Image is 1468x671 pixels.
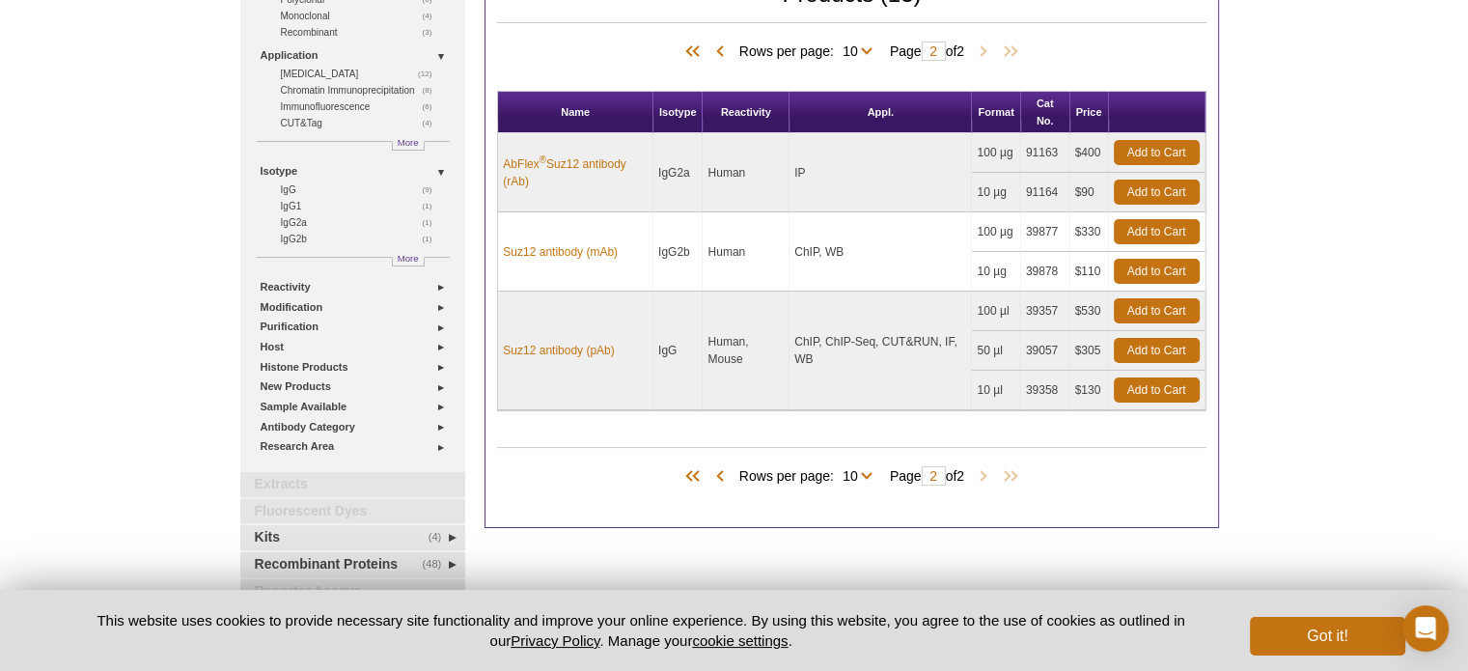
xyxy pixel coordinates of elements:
th: Name [498,92,653,133]
span: (8) [423,82,443,98]
a: Add to Cart [1114,377,1200,403]
td: $110 [1070,252,1109,292]
span: 2 [956,468,964,484]
span: Rows per page: [739,465,880,485]
a: (1)IgG1 [281,198,443,214]
td: $330 [1070,212,1109,252]
td: 100 µg [972,133,1020,173]
td: Human [703,212,789,292]
a: Modification [261,297,455,318]
td: 10 µl [972,371,1020,410]
td: IgG [653,292,704,410]
button: Got it! [1250,617,1404,656]
span: (1) [423,214,443,231]
a: More [392,141,425,151]
span: (4) [423,8,443,24]
sup: ® [540,154,546,165]
td: $530 [1070,292,1109,331]
a: Antibody Category [261,417,455,437]
td: Human [703,133,789,212]
a: (6)Immunofluorescence [281,98,443,115]
a: (1)IgG2b [281,231,443,247]
td: IgG2a [653,133,704,212]
a: Add to Cart [1114,140,1200,165]
a: Host [261,337,455,357]
span: (4) [429,525,453,550]
span: First Page [681,42,710,62]
span: Page of [880,466,974,486]
span: Previous Page [710,42,730,62]
span: (48) [422,552,452,577]
td: ChIP, WB [789,212,972,292]
span: 2 [956,43,964,59]
a: Purification [261,317,455,337]
span: Next Page [974,467,993,487]
a: Reactivity [261,277,455,297]
a: Add to Cart [1114,259,1200,284]
a: (48)Recombinant Proteins [240,552,466,577]
span: First Page [681,467,710,487]
span: Next Page [974,42,993,62]
a: Privacy Policy [511,632,599,649]
button: cookie settings [692,632,788,649]
a: (3)Recombinant [281,24,443,41]
td: IgG2b [653,212,704,292]
td: 39358 [1021,371,1070,410]
td: 10 µg [972,173,1020,212]
a: More [392,257,425,266]
a: Sample Available [261,397,455,417]
th: Format [972,92,1020,133]
span: Last Page [993,42,1022,62]
td: 50 µl [972,331,1020,371]
a: Suz12 antibody (pAb) [503,342,614,359]
div: Open Intercom Messenger [1402,605,1449,652]
span: (1) [423,198,443,214]
span: Previous Page [710,467,730,487]
a: Fluorescent Dyes [240,499,466,524]
td: $130 [1070,371,1109,410]
td: 100 µl [972,292,1020,331]
td: $90 [1070,173,1109,212]
th: Isotype [653,92,704,133]
span: Page of [880,42,974,61]
a: (9)IgG [281,182,443,198]
th: Reactivity [703,92,789,133]
a: (1)IgG2a [281,214,443,231]
a: (12)[MEDICAL_DATA] [281,66,443,82]
a: Suz12 antibody (mAb) [503,243,618,261]
p: This website uses cookies to provide necessary site functionality and improve your online experie... [64,610,1219,651]
a: Add to Cart [1114,298,1200,323]
a: (8)Chromatin Immunoprecipitation [281,82,443,98]
a: Isotype [261,161,455,182]
a: Histone Products [261,357,455,377]
td: 10 µg [972,252,1020,292]
a: New Products [261,377,455,397]
span: Last Page [993,467,1022,487]
a: Extracts [240,472,466,497]
a: Application [261,45,455,66]
a: (4)Kits [240,525,466,550]
a: (4)CUT&Tag [281,115,443,131]
td: Human, Mouse [703,292,789,410]
span: (1) [423,231,443,247]
td: 39357 [1021,292,1070,331]
h2: Products (13) [497,447,1205,448]
a: Research Area [261,436,455,457]
span: (12) [418,66,442,82]
td: 91164 [1021,173,1070,212]
td: $305 [1070,331,1109,371]
th: Appl. [789,92,972,133]
td: 39877 [1021,212,1070,252]
a: Add to Cart [1114,338,1200,363]
td: $400 [1070,133,1109,173]
th: Price [1070,92,1109,133]
td: ChIP, ChIP-Seq, CUT&RUN, IF, WB [789,292,972,410]
a: Reporter Assays [240,579,466,604]
span: More [398,134,419,151]
a: AbFlex®Suz12 antibody (rAb) [503,155,648,190]
span: Rows per page: [739,41,880,60]
span: (3) [423,24,443,41]
a: Add to Cart [1114,219,1200,244]
td: 100 µg [972,212,1020,252]
th: Cat No. [1021,92,1070,133]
